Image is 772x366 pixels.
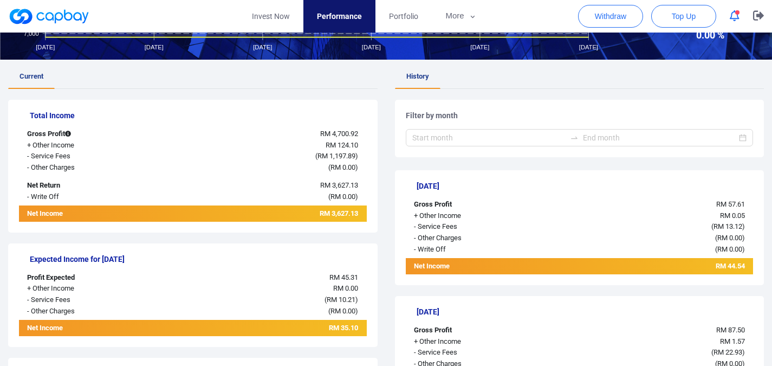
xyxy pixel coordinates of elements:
[164,162,366,174] div: ( )
[19,191,164,203] div: - Write Off
[716,200,745,208] span: RM 57.61
[20,72,43,80] span: Current
[145,43,164,50] tspan: [DATE]
[330,192,355,201] span: RM 0.00
[330,307,355,315] span: RM 0.00
[406,210,550,222] div: + Other Income
[672,11,696,22] span: Top Up
[406,199,550,210] div: Gross Profit
[330,163,355,171] span: RM 0.00
[327,296,355,304] span: RM 10.21
[406,325,550,336] div: Gross Profit
[19,323,164,336] div: Net Income
[329,324,358,332] span: RM 35.10
[417,181,754,191] h5: [DATE]
[579,43,598,50] tspan: [DATE]
[550,221,753,233] div: ( )
[720,337,745,345] span: RM 1.57
[570,133,579,142] span: swap-right
[317,10,362,22] span: Performance
[550,347,753,358] div: ( )
[19,208,164,222] div: Net Income
[470,43,489,50] tspan: [DATE]
[713,348,742,356] span: RM 22.93
[716,262,745,270] span: RM 44.54
[24,30,39,36] tspan: 7,000
[578,5,643,28] button: Withdraw
[30,111,367,120] h5: Total Income
[550,233,753,244] div: ( )
[164,151,366,162] div: ( )
[36,43,55,50] tspan: [DATE]
[717,234,742,242] span: RM 0.00
[417,307,754,317] h5: [DATE]
[164,294,366,306] div: ( )
[570,133,579,142] span: to
[333,284,358,292] span: RM 0.00
[653,30,724,40] span: 0.00 %
[317,152,355,160] span: RM 1,197.89
[550,244,753,255] div: ( )
[583,132,737,144] input: End month
[406,244,550,255] div: - Write Off
[253,43,272,50] tspan: [DATE]
[19,180,164,191] div: Net Return
[326,141,358,149] span: RM 124.10
[651,5,716,28] button: Top Up
[19,140,164,151] div: + Other Income
[19,129,164,140] div: Gross Profit
[716,326,745,334] span: RM 87.50
[320,209,358,217] span: RM 3,627.13
[320,130,358,138] span: RM 4,700.92
[362,43,381,50] tspan: [DATE]
[329,273,358,281] span: RM 45.31
[19,306,164,317] div: - Other Charges
[406,261,550,274] div: Net Income
[406,221,550,233] div: - Service Fees
[720,211,745,220] span: RM 0.05
[713,222,742,230] span: RM 13.12
[30,254,367,264] h5: Expected Income for [DATE]
[406,347,550,358] div: - Service Fees
[19,162,164,174] div: - Other Charges
[406,111,754,120] h5: Filter by month
[19,294,164,306] div: - Service Fees
[19,283,164,294] div: + Other Income
[406,233,550,244] div: - Other Charges
[406,72,429,80] span: History
[406,336,550,348] div: + Other Income
[717,245,742,253] span: RM 0.00
[19,151,164,162] div: - Service Fees
[164,191,366,203] div: ( )
[412,132,566,144] input: Start month
[389,10,418,22] span: Portfolio
[19,272,164,284] div: Profit Expected
[320,181,358,189] span: RM 3,627.13
[164,306,366,317] div: ( )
